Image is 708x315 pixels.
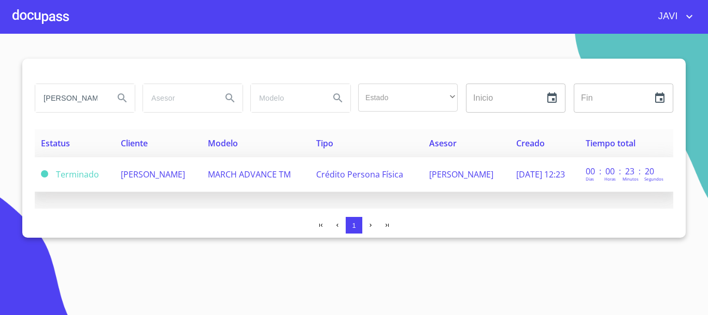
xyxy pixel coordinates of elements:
input: search [35,84,106,112]
span: Terminado [41,170,48,177]
span: 1 [352,222,356,229]
span: Crédito Persona Física [316,169,403,180]
span: Asesor [429,138,457,149]
p: Segundos [644,176,663,182]
p: Dias [586,176,594,182]
p: Horas [604,176,616,182]
span: [PERSON_NAME] [429,169,493,180]
span: Terminado [56,169,99,180]
span: Modelo [208,138,238,149]
span: Cliente [121,138,148,149]
p: 00 : 00 : 23 : 20 [586,166,656,177]
span: JAVI [650,8,683,25]
button: Search [110,86,135,111]
div: ​ [358,84,458,112]
span: Tiempo total [586,138,635,149]
span: MARCH ADVANCE TM [208,169,291,180]
span: [DATE] 12:23 [516,169,565,180]
button: Search [325,86,350,111]
button: 1 [346,217,362,234]
span: Tipo [316,138,333,149]
button: account of current user [650,8,696,25]
span: Creado [516,138,545,149]
input: search [143,84,214,112]
button: Search [218,86,243,111]
span: [PERSON_NAME] [121,169,185,180]
input: search [251,84,321,112]
span: Estatus [41,138,70,149]
p: Minutos [622,176,639,182]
